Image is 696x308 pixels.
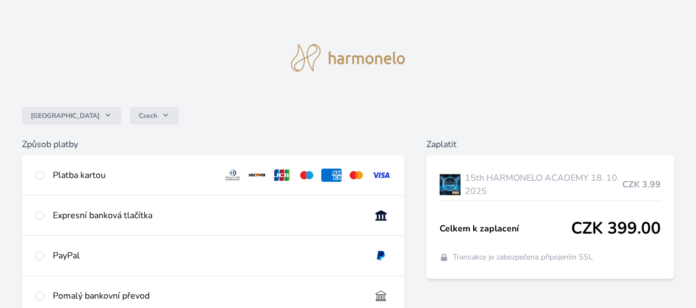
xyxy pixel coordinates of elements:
img: logo.svg [291,44,405,72]
img: diners.svg [223,169,243,182]
span: [GEOGRAPHIC_DATA] [31,111,100,120]
span: 15th HARMONELO ACADEMY 18. 10. 2025 [465,171,622,198]
img: maestro.svg [297,169,317,182]
div: PayPal [53,249,362,262]
img: amex.svg [321,169,342,182]
button: [GEOGRAPHIC_DATA] [22,107,121,125]
div: Pomalý bankovní převod [53,289,362,302]
span: Czech [139,111,157,120]
img: jcb.svg [272,169,292,182]
div: Expresní banková tlačítka [53,209,362,222]
h6: Způsob platby [22,138,404,151]
img: mc.svg [346,169,366,182]
span: Celkem k zaplacení [440,222,571,235]
h6: Zaplatit [426,138,674,151]
img: visa.svg [371,169,391,182]
div: Platba kartou [53,169,214,182]
img: paypal.svg [371,249,391,262]
img: AKADEMIE_2025_virtual_1080x1080_ticket-lo.jpg [440,171,461,198]
img: discover.svg [247,169,267,182]
span: Transakce je zabezpečena připojením SSL [453,252,593,263]
img: onlineBanking_CZ.svg [371,209,391,222]
button: Czech [130,107,179,125]
span: CZK 399.00 [571,219,661,239]
img: bankTransfer_IBAN.svg [371,289,391,302]
span: CZK 3.99 [622,178,661,191]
